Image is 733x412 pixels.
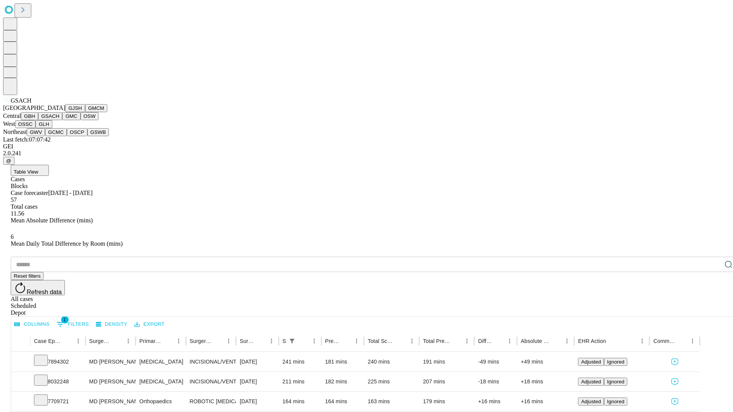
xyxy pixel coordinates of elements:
div: 163 mins [368,392,415,411]
button: Sort [494,336,504,346]
div: 181 mins [325,352,360,372]
span: Mean Absolute Difference (mins) [11,217,93,224]
button: Sort [213,336,223,346]
button: Sort [396,336,407,346]
button: Menu [173,336,184,346]
button: Menu [223,336,234,346]
button: GMCM [85,104,107,112]
button: Menu [123,336,134,346]
div: 179 mins [423,392,471,411]
button: GSACH [38,112,62,120]
div: Total Predicted Duration [423,338,450,344]
span: Ignored [607,379,624,385]
button: Export [132,319,166,330]
span: @ [6,158,11,164]
span: Reset filters [14,273,40,279]
button: Table View [11,165,49,176]
button: Menu [407,336,417,346]
button: GSWB [87,128,109,136]
div: Difference [478,338,493,344]
div: 164 mins [283,392,318,411]
span: [DATE] - [DATE] [48,190,92,196]
span: Central [3,113,21,119]
button: Sort [62,336,73,346]
button: Sort [607,336,617,346]
span: Ignored [607,399,624,404]
div: Surgery Name [190,338,212,344]
button: Menu [687,336,698,346]
span: 1 [61,316,69,323]
button: Menu [504,336,515,346]
div: Scheduled In Room Duration [283,338,286,344]
span: Adjusted [581,359,601,365]
div: Surgeon Name [89,338,111,344]
button: GMC [62,112,80,120]
button: GBH [21,112,38,120]
span: Ignored [607,359,624,365]
div: Orthopaedics [139,392,182,411]
div: +18 mins [521,372,570,391]
div: EHR Action [578,338,606,344]
div: -49 mins [478,352,513,372]
span: Northeast [3,129,27,135]
button: Menu [562,336,572,346]
span: 6 [11,233,14,240]
button: Expand [15,375,26,389]
div: INCISIONAL/VENTRAL/SPIGELIAN [MEDICAL_DATA] INITIAL 3-10 CM REDUCIBLE [190,352,232,372]
div: Total Scheduled Duration [368,338,395,344]
button: Expand [15,356,26,369]
button: GWV [27,128,45,136]
button: Sort [298,336,309,346]
span: [GEOGRAPHIC_DATA] [3,105,65,111]
div: ROBOTIC [MEDICAL_DATA] KNEE TOTAL [190,392,232,411]
button: Adjusted [578,378,604,386]
button: OSCP [67,128,87,136]
span: GSACH [11,97,31,104]
div: [DATE] [240,372,275,391]
div: Comments [653,338,675,344]
div: GEI [3,143,730,150]
span: Total cases [11,203,37,210]
button: Ignored [604,378,627,386]
div: Case Epic Id [34,338,61,344]
div: Primary Service [139,338,161,344]
button: @ [3,157,15,165]
div: MD [PERSON_NAME] [89,372,132,391]
div: 7894302 [34,352,82,372]
button: Adjusted [578,398,604,406]
span: Last fetch: 07:07:42 [3,136,51,143]
div: 164 mins [325,392,360,411]
div: 211 mins [283,372,318,391]
button: Density [94,319,129,330]
button: Ignored [604,398,627,406]
button: Expand [15,395,26,409]
button: Sort [676,336,687,346]
span: 57 [11,196,17,203]
div: [DATE] [240,392,275,411]
div: 1 active filter [287,336,297,346]
button: Refresh data [11,280,65,295]
button: Reset filters [11,272,44,280]
button: Sort [341,336,351,346]
div: 191 mins [423,352,471,372]
div: 7709721 [34,392,82,411]
button: GJSH [65,104,85,112]
span: West [3,121,15,127]
button: Sort [255,336,266,346]
div: [DATE] [240,352,275,372]
span: Adjusted [581,399,601,404]
button: Menu [266,336,277,346]
div: MD [PERSON_NAME] [89,352,132,372]
button: Sort [451,336,462,346]
span: Case forecaster [11,190,48,196]
button: Menu [309,336,320,346]
span: Mean Daily Total Difference by Room (mins) [11,240,123,247]
button: Menu [351,336,362,346]
button: Show filters [287,336,297,346]
div: 240 mins [368,352,415,372]
div: -18 mins [478,372,513,391]
div: Predicted In Room Duration [325,338,340,344]
button: OSW [81,112,99,120]
button: Menu [462,336,472,346]
button: Sort [112,336,123,346]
